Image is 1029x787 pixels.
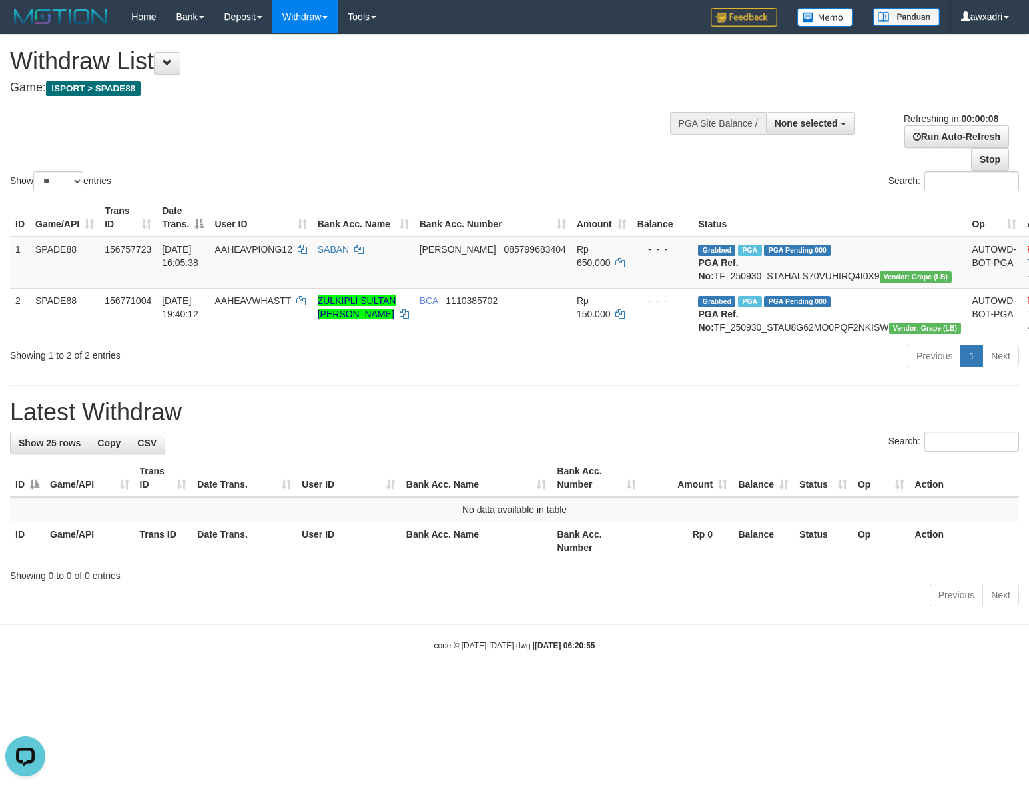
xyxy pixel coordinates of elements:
[414,199,571,237] th: Bank Acc. Number: activate to sort column ascending
[797,8,853,27] img: Button%20Memo.svg
[401,522,552,560] th: Bank Acc. Name
[924,171,1019,191] input: Search:
[129,432,165,454] a: CSV
[296,459,401,497] th: User ID: activate to sort column ascending
[10,199,30,237] th: ID
[853,459,910,497] th: Op: activate to sort column ascending
[571,199,632,237] th: Amount: activate to sort column ascending
[711,8,777,27] img: Feedback.jpg
[961,113,998,124] strong: 00:00:08
[45,522,135,560] th: Game/API
[10,432,89,454] a: Show 25 rows
[10,48,673,75] h1: Withdraw List
[318,295,396,319] a: ZULKIPLI SULTAN [PERSON_NAME]
[904,113,998,124] span: Refreshing in:
[632,199,693,237] th: Balance
[137,438,157,448] span: CSV
[764,245,831,256] span: PGA Pending
[966,237,1022,289] td: AUTOWD-BOT-PGA
[504,244,565,255] span: Copy 085799683404 to clipboard
[880,271,952,283] span: Vendor URL: https://dashboard.q2checkout.com/secure
[910,459,1019,497] th: Action
[19,438,81,448] span: Show 25 rows
[966,199,1022,237] th: Op: activate to sort column ascending
[10,399,1019,426] h1: Latest Withdraw
[982,345,1019,367] a: Next
[10,81,673,95] h4: Game:
[45,459,135,497] th: Game/API: activate to sort column ascending
[693,288,966,339] td: TF_250930_STAU8G62MO0PQF2NKISW
[10,237,30,289] td: 1
[873,8,940,26] img: panduan.png
[698,257,738,281] b: PGA Ref. No:
[960,345,983,367] a: 1
[105,244,151,255] span: 156757723
[46,81,141,96] span: ISPORT > SPADE88
[908,345,961,367] a: Previous
[637,294,688,307] div: - - -
[420,295,438,306] span: BCA
[966,288,1022,339] td: AUTOWD-BOT-PGA
[10,7,111,27] img: MOTION_logo.png
[209,199,312,237] th: User ID: activate to sort column ascending
[910,522,1019,560] th: Action
[10,522,45,560] th: ID
[924,432,1019,452] input: Search:
[30,199,99,237] th: Game/API: activate to sort column ascending
[551,522,641,560] th: Bank Acc. Number
[904,125,1009,148] a: Run Auto-Refresh
[971,148,1009,171] a: Stop
[10,497,1019,522] td: No data available in table
[738,245,761,256] span: Marked by awxwdspade
[401,459,552,497] th: Bank Acc. Name: activate to sort column ascending
[551,459,641,497] th: Bank Acc. Number: activate to sort column ascending
[214,244,292,255] span: AAHEAVPIONG12
[733,522,794,560] th: Balance
[30,288,99,339] td: SPADE88
[10,288,30,339] td: 2
[10,459,45,497] th: ID: activate to sort column descending
[192,522,296,560] th: Date Trans.
[794,459,853,497] th: Status: activate to sort column ascending
[641,459,733,497] th: Amount: activate to sort column ascending
[214,295,291,306] span: AAHEAVWHASTT
[296,522,401,560] th: User ID
[698,245,735,256] span: Grabbed
[10,564,1019,582] div: Showing 0 to 0 of 0 entries
[312,199,414,237] th: Bank Acc. Name: activate to sort column ascending
[693,199,966,237] th: Status
[10,343,419,362] div: Showing 1 to 2 of 2 entries
[10,171,111,191] label: Show entries
[577,244,611,268] span: Rp 650.000
[162,244,198,268] span: [DATE] 16:05:38
[33,171,83,191] select: Showentries
[693,237,966,289] td: TF_250930_STAHALS70VUHIRQ4I0X9
[157,199,209,237] th: Date Trans.: activate to sort column descending
[89,432,129,454] a: Copy
[738,296,761,307] span: Marked by awxadri
[733,459,794,497] th: Balance: activate to sort column ascending
[420,244,496,255] span: [PERSON_NAME]
[105,295,151,306] span: 156771004
[641,522,733,560] th: Rp 0
[766,112,855,135] button: None selected
[670,112,766,135] div: PGA Site Balance /
[775,118,838,129] span: None selected
[192,459,296,497] th: Date Trans.: activate to sort column ascending
[794,522,853,560] th: Status
[434,641,595,650] small: code © [DATE]-[DATE] dwg |
[135,459,192,497] th: Trans ID: activate to sort column ascending
[889,323,962,334] span: Vendor URL: https://dashboard.q2checkout.com/secure
[888,171,1019,191] label: Search:
[446,295,498,306] span: Copy 1110385702 to clipboard
[135,522,192,560] th: Trans ID
[318,244,349,255] a: SABAN
[97,438,121,448] span: Copy
[637,243,688,256] div: - - -
[982,584,1019,606] a: Next
[698,296,735,307] span: Grabbed
[853,522,910,560] th: Op
[535,641,595,650] strong: [DATE] 06:20:55
[698,309,738,333] b: PGA Ref. No:
[930,584,983,606] a: Previous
